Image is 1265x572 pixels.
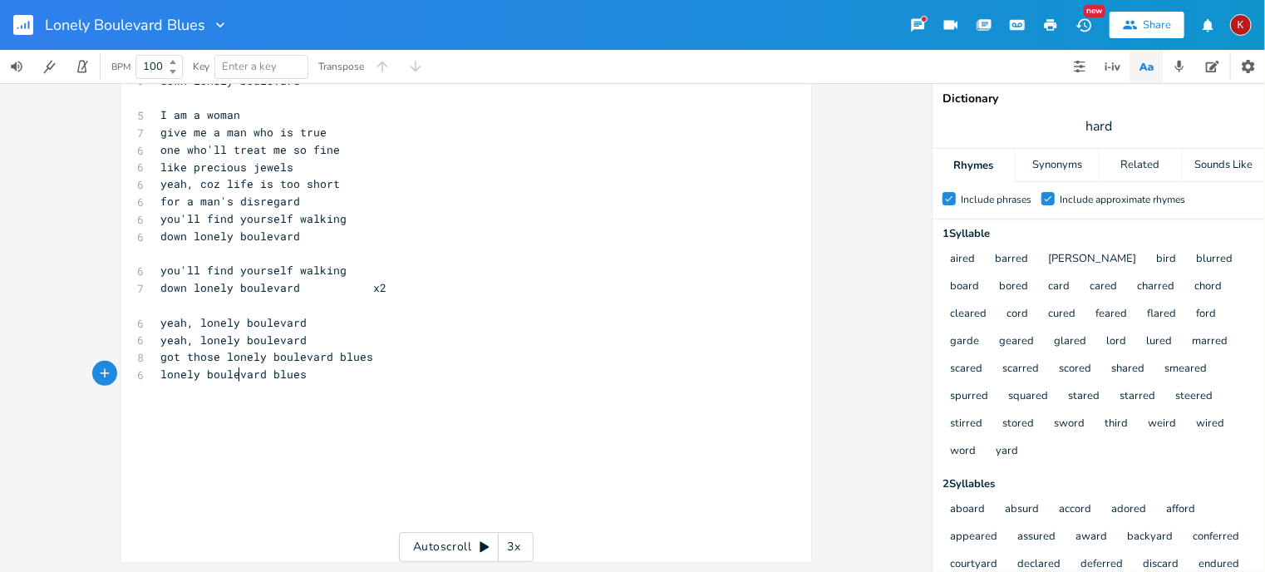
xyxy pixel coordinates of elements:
[161,229,301,244] span: down lonely boulevard
[1090,280,1117,294] button: cared
[161,107,241,122] span: I am a woman
[1067,10,1100,40] button: New
[399,532,534,562] div: Autoscroll
[943,479,1255,490] div: 2 Syllable s
[943,229,1255,239] div: 1 Syllable
[1075,530,1107,545] button: award
[1059,362,1091,377] button: scored
[996,445,1018,459] button: yard
[1166,503,1195,517] button: afford
[1196,308,1216,322] button: ford
[1196,253,1233,267] button: blurred
[950,253,975,267] button: aired
[193,62,209,71] div: Key
[1080,558,1123,572] button: deferred
[1068,390,1100,404] button: stared
[161,367,308,382] span: lonely boulevard blues
[318,62,364,71] div: Transpose
[1016,149,1098,182] div: Synonyms
[1199,558,1239,572] button: endured
[933,149,1015,182] div: Rhymes
[161,125,327,140] span: give me a man who is true
[1110,12,1184,38] button: Share
[950,280,979,294] button: board
[1008,390,1048,404] button: squared
[943,93,1255,105] div: Dictionary
[950,308,987,322] button: cleared
[1196,417,1224,431] button: wired
[1017,558,1061,572] button: declared
[1048,280,1070,294] button: card
[499,532,529,562] div: 3x
[1106,335,1126,349] button: lord
[1007,308,1028,322] button: cord
[161,160,294,175] span: like precious jewels
[161,333,308,348] span: yeah, lonely boulevard
[1175,390,1213,404] button: steered
[161,349,374,364] span: got those lonely boulevard blues
[999,335,1034,349] button: geared
[950,417,982,431] button: stirred
[161,211,347,226] span: you'll find yourself walking
[1143,17,1171,32] div: Share
[1193,530,1239,545] button: conferred
[161,176,341,191] span: yeah, coz life is too short
[1111,362,1144,377] button: shared
[950,445,976,459] button: word
[1100,149,1182,182] div: Related
[1146,335,1172,349] button: lured
[111,62,130,71] div: BPM
[1137,280,1174,294] button: charred
[950,530,997,545] button: appeared
[1156,253,1176,267] button: bird
[995,253,1028,267] button: barred
[1054,335,1086,349] button: glared
[1143,558,1179,572] button: discard
[961,195,1031,205] div: Include phrases
[161,142,341,157] span: one who'll treat me so fine
[45,17,205,32] span: Lonely Boulevard Blues
[999,280,1028,294] button: bored
[1164,362,1207,377] button: smeared
[1230,14,1252,36] div: kerynlee24
[1084,5,1105,17] div: New
[1002,417,1034,431] button: stored
[1048,253,1136,267] button: [PERSON_NAME]
[161,73,301,88] span: down lonely boulevard
[222,59,277,74] span: Enter a key
[1095,308,1127,322] button: feared
[161,194,301,209] span: for a man's disregard
[950,503,985,517] button: aboard
[161,263,347,278] span: you'll find yourself walking
[950,390,988,404] button: spurred
[1192,335,1228,349] button: marred
[1183,149,1265,182] div: Sounds Like
[1230,6,1252,44] button: K
[1059,503,1091,517] button: accord
[950,558,997,572] button: courtyard
[1005,503,1039,517] button: absurd
[1048,308,1075,322] button: cured
[950,362,982,377] button: scared
[1017,530,1056,545] button: assured
[1085,117,1112,136] span: hard
[1111,503,1146,517] button: adored
[161,315,321,330] span: yeah, lonely boulevard
[1127,530,1173,545] button: backyard
[1147,308,1176,322] button: flared
[1120,390,1155,404] button: starred
[1002,362,1039,377] button: scarred
[1054,417,1085,431] button: sword
[161,280,387,295] span: down lonely boulevard x2
[950,335,979,349] button: garde
[1148,417,1176,431] button: weird
[1105,417,1128,431] button: third
[1060,195,1185,205] div: Include approximate rhymes
[1194,280,1222,294] button: chord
